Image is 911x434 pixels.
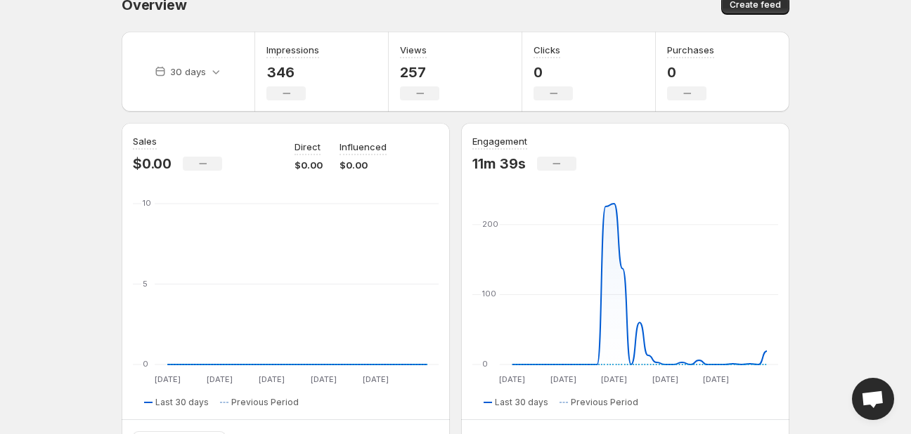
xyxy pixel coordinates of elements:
p: $0.00 [295,158,323,172]
h3: Impressions [266,43,319,57]
h3: Sales [133,134,157,148]
p: 257 [400,64,439,81]
text: 200 [482,219,498,229]
text: [DATE] [550,374,576,384]
text: [DATE] [207,374,233,384]
h3: Purchases [667,43,714,57]
p: 0 [534,64,573,81]
text: [DATE] [363,374,389,384]
a: Open chat [852,378,894,420]
text: 0 [143,359,148,369]
text: [DATE] [703,374,729,384]
p: 30 days [170,65,206,79]
text: 5 [143,279,148,289]
span: Last 30 days [155,397,209,408]
span: Previous Period [571,397,638,408]
text: 100 [482,289,496,298]
text: 10 [143,198,151,208]
text: [DATE] [652,374,678,384]
p: $0.00 [133,155,172,172]
span: Last 30 days [495,397,548,408]
p: Influenced [340,140,387,154]
span: Previous Period [231,397,299,408]
text: [DATE] [499,374,525,384]
p: 0 [667,64,714,81]
h3: Views [400,43,427,57]
text: [DATE] [311,374,337,384]
p: Direct [295,140,321,154]
h3: Clicks [534,43,560,57]
p: 346 [266,64,319,81]
p: $0.00 [340,158,387,172]
text: 0 [482,359,488,369]
text: [DATE] [155,374,181,384]
h3: Engagement [472,134,527,148]
text: [DATE] [601,374,627,384]
text: [DATE] [259,374,285,384]
p: 11m 39s [472,155,526,172]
